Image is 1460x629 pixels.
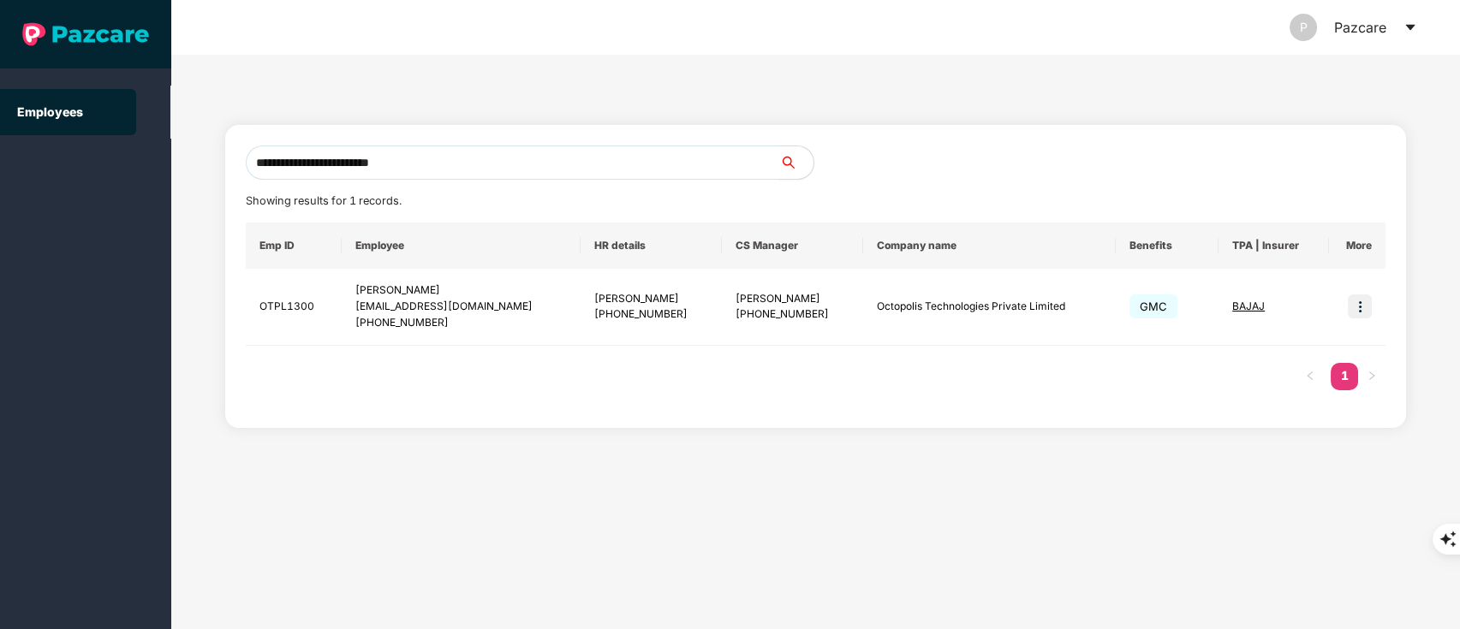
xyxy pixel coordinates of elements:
[1348,294,1372,318] img: icon
[355,282,567,299] div: [PERSON_NAME]
[1331,363,1358,389] a: 1
[778,145,814,180] button: search
[1358,363,1386,390] li: Next Page
[342,223,581,269] th: Employee
[1305,371,1315,381] span: left
[355,315,567,331] div: [PHONE_NUMBER]
[1296,363,1324,390] li: Previous Page
[355,299,567,315] div: [EMAIL_ADDRESS][DOMAIN_NAME]
[581,223,722,269] th: HR details
[722,223,863,269] th: CS Manager
[1129,294,1177,318] span: GMC
[1403,21,1417,34] span: caret-down
[1296,363,1324,390] button: left
[246,223,342,269] th: Emp ID
[1232,300,1265,312] span: BAJAJ
[1116,223,1219,269] th: Benefits
[246,269,342,346] td: OTPL1300
[778,156,813,169] span: search
[863,269,1116,346] td: Octopolis Technologies Private Limited
[594,306,708,323] div: [PHONE_NUMBER]
[736,306,849,323] div: [PHONE_NUMBER]
[1331,363,1358,390] li: 1
[1219,223,1329,269] th: TPA | Insurer
[1329,223,1386,269] th: More
[736,291,849,307] div: [PERSON_NAME]
[594,291,708,307] div: [PERSON_NAME]
[246,194,402,207] span: Showing results for 1 records.
[17,104,83,119] a: Employees
[1367,371,1377,381] span: right
[1300,14,1308,41] span: P
[1358,363,1386,390] button: right
[863,223,1116,269] th: Company name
